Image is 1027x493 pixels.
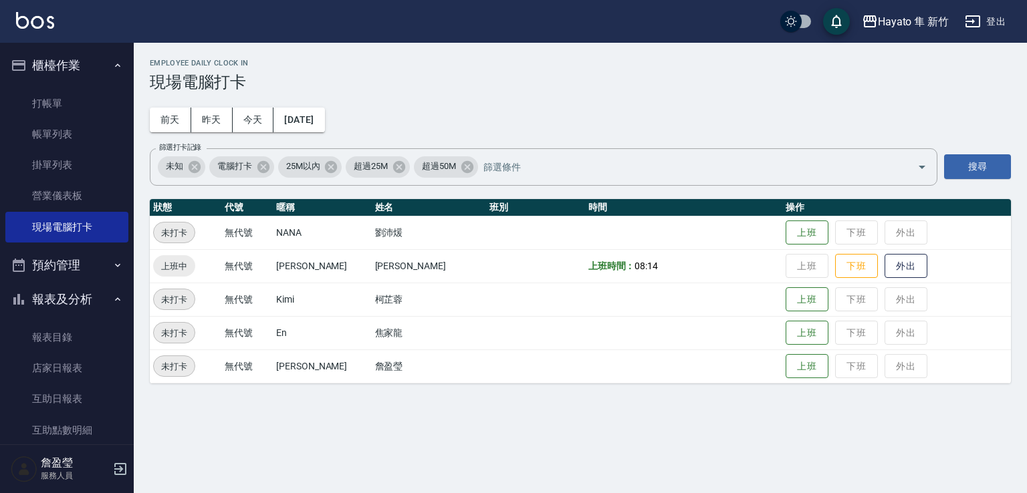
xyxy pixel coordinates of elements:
button: 今天 [233,108,274,132]
button: save [823,8,850,35]
span: 未打卡 [154,326,195,340]
button: [DATE] [273,108,324,132]
th: 操作 [782,199,1011,216]
button: 上班 [786,287,828,312]
button: 昨天 [191,108,233,132]
td: NANA [273,216,372,249]
img: Person [11,456,37,482]
td: 無代號 [221,216,273,249]
h3: 現場電腦打卡 [150,73,1011,92]
td: 無代號 [221,283,273,316]
td: 無代號 [221,316,273,349]
a: 營業儀表板 [5,180,128,211]
span: 超過25M [346,160,396,173]
td: 柯芷蓉 [372,283,487,316]
button: 搜尋 [944,154,1011,179]
span: 未打卡 [154,293,195,307]
button: 上班 [786,321,828,345]
label: 篩選打卡記錄 [159,142,201,152]
span: 未打卡 [154,226,195,240]
a: 店家日報表 [5,353,128,383]
a: 現場電腦打卡 [5,212,128,242]
div: 25M以內 [278,156,342,178]
th: 暱稱 [273,199,372,216]
th: 姓名 [372,199,487,216]
th: 代號 [221,199,273,216]
td: 劉沛煖 [372,216,487,249]
button: 前天 [150,108,191,132]
td: 焦家龍 [372,316,487,349]
span: 08:14 [635,261,658,271]
div: 電腦打卡 [209,156,274,178]
td: [PERSON_NAME] [273,249,372,283]
td: [PERSON_NAME] [273,349,372,383]
div: 未知 [158,156,205,178]
button: 外出 [885,254,927,279]
div: 超過50M [414,156,478,178]
button: Open [911,156,933,178]
button: Hayato 隼 新竹 [857,8,954,35]
th: 時間 [585,199,782,216]
button: 上班 [786,354,828,379]
span: 未打卡 [154,359,195,373]
input: 篩選條件 [480,155,894,178]
p: 服務人員 [41,470,109,482]
span: 電腦打卡 [209,160,260,173]
button: 上班 [786,220,828,245]
img: Logo [16,12,54,29]
a: 互助日報表 [5,383,128,414]
div: 超過25M [346,156,410,178]
a: 帳單列表 [5,119,128,150]
span: 上班中 [153,259,195,273]
button: 登出 [959,9,1011,34]
td: Kimi [273,283,372,316]
th: 班別 [486,199,585,216]
span: 超過50M [414,160,464,173]
b: 上班時間： [588,261,635,271]
h5: 詹盈瑩 [41,456,109,470]
td: En [273,316,372,349]
button: 報表及分析 [5,282,128,317]
a: 互助點數明細 [5,415,128,446]
td: [PERSON_NAME] [372,249,487,283]
button: 預約管理 [5,248,128,283]
th: 狀態 [150,199,221,216]
a: 打帳單 [5,88,128,119]
div: Hayato 隼 新竹 [878,13,949,30]
a: 報表目錄 [5,322,128,353]
a: 掛單列表 [5,150,128,180]
td: 無代號 [221,249,273,283]
h2: Employee Daily Clock In [150,59,1011,67]
button: 下班 [835,254,878,279]
td: 詹盈瑩 [372,349,487,383]
td: 無代號 [221,349,273,383]
button: 櫃檯作業 [5,48,128,83]
span: 25M以內 [278,160,328,173]
span: 未知 [158,160,191,173]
